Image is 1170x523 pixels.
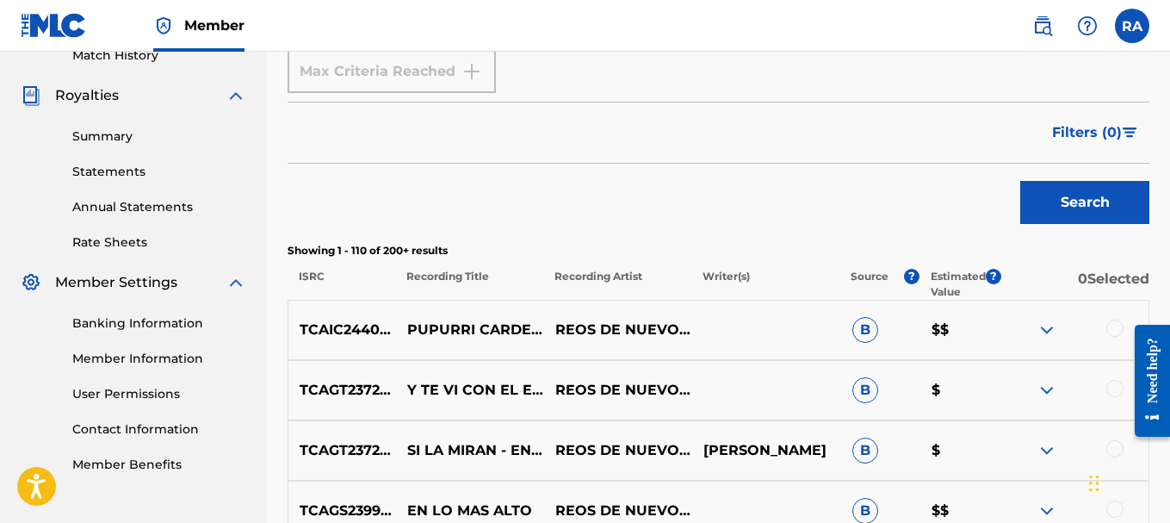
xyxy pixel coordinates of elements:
p: 0 Selected [1001,269,1149,300]
span: B [852,438,878,464]
p: Source [851,269,888,300]
a: Annual Statements [72,198,246,216]
div: Drag [1089,458,1099,509]
p: TCAGT2372532 [288,380,396,401]
img: filter [1123,128,1137,138]
p: REOS DE NUEVO [PERSON_NAME] [544,380,692,401]
p: REOS DE NUEVO [PERSON_NAME] [544,320,692,340]
a: Member Benefits [72,456,246,474]
p: SI LA MIRAN - EN VIVO [396,440,544,461]
img: Royalties [21,85,41,106]
a: Rate Sheets [72,233,246,252]
p: $$ [920,320,1000,340]
p: [PERSON_NAME] [692,440,840,461]
p: Recording Artist [543,269,691,300]
a: Public Search [1025,9,1060,43]
span: Member Settings [55,272,177,293]
a: Match History [72,47,246,65]
p: PUPURRI CARDENALIANDO LA CUMBIA [396,320,544,340]
p: ISRC [288,269,394,300]
a: Member Information [72,350,246,368]
iframe: Resource Center [1122,318,1170,443]
button: Filters (0) [1042,111,1149,154]
img: expand [1037,501,1057,521]
p: Showing 1 - 110 of 200+ results [288,243,1149,258]
img: Member Settings [21,272,41,293]
a: Statements [72,163,246,181]
a: Contact Information [72,420,246,439]
img: help [1077,16,1098,36]
span: Member [184,16,245,35]
a: Banking Information [72,314,246,333]
a: User Permissions [72,385,246,403]
span: ? [904,269,919,284]
p: Estimated Value [931,269,986,300]
p: EN LO MAS ALTO [396,501,544,521]
img: expand [1037,380,1057,401]
button: Search [1020,181,1149,224]
iframe: Chat Widget [1084,440,1170,523]
p: TCAGT2372553 [288,440,396,461]
span: ? [986,269,1001,284]
p: Recording Title [394,269,542,300]
img: Top Rightsholder [153,16,174,36]
div: Help [1070,9,1105,43]
p: TCAGS2399039 [288,501,396,521]
span: B [852,317,878,343]
img: search [1032,16,1053,36]
img: expand [226,272,246,293]
span: Filters ( 0 ) [1052,122,1122,143]
p: Writer(s) [691,269,839,300]
img: expand [1037,440,1057,461]
p: $$ [920,501,1000,521]
p: REOS DE NUEVO [PERSON_NAME] [544,440,692,461]
span: Royalties [55,85,119,106]
p: $ [920,440,1000,461]
p: $ [920,380,1000,401]
div: User Menu [1115,9,1149,43]
img: expand [1037,320,1057,340]
p: Y TE VI CON EL EN VIVO [396,380,544,401]
span: B [852,377,878,403]
img: expand [226,85,246,106]
a: Summary [72,128,246,146]
img: MLC Logo [21,13,87,38]
p: TCAIC2440965 [288,320,396,340]
p: REOS DE NUEVO [PERSON_NAME] [544,501,692,521]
